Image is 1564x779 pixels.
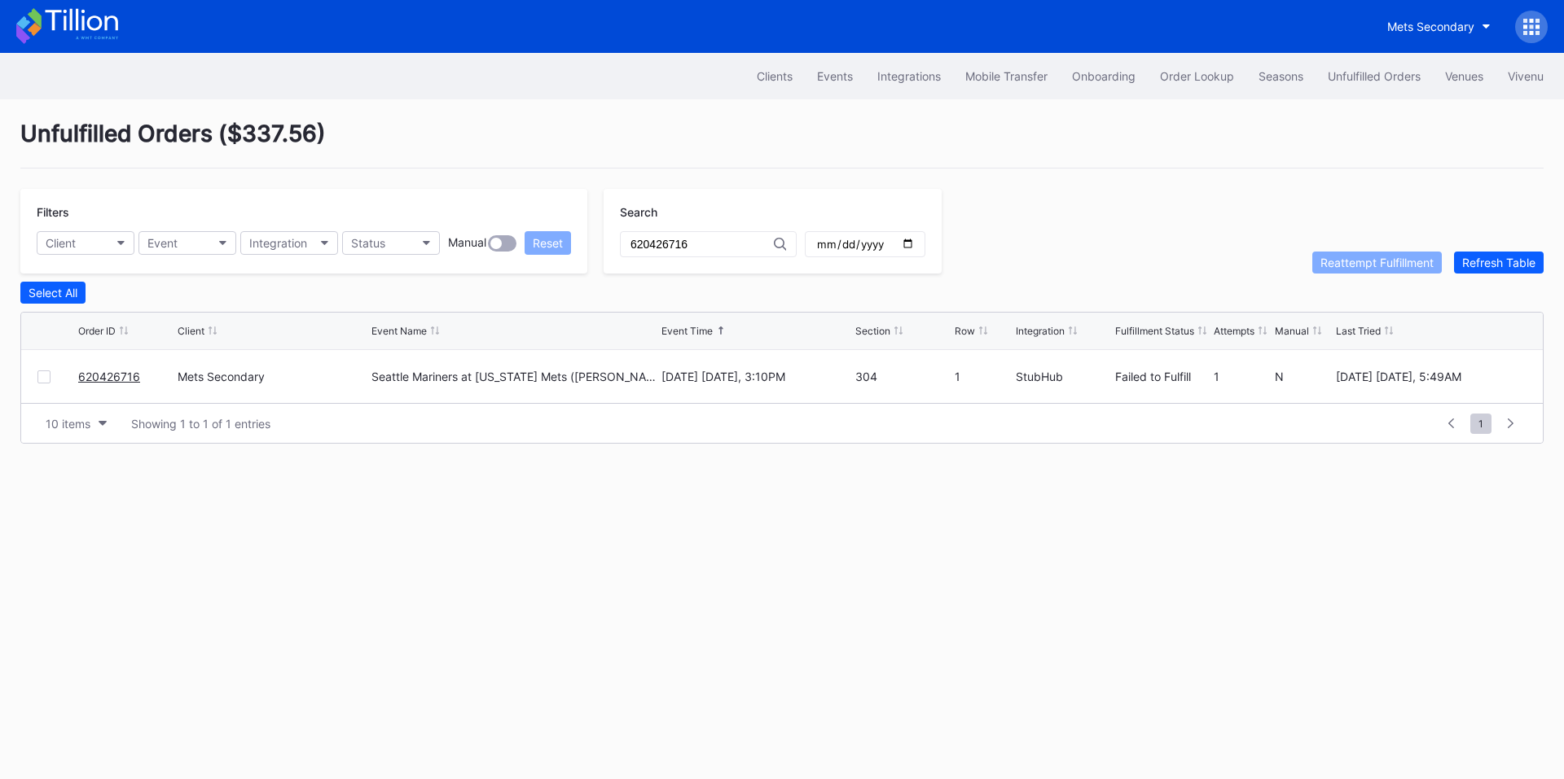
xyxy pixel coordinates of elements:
[1470,414,1492,434] span: 1
[757,69,793,83] div: Clients
[877,69,941,83] div: Integrations
[1214,325,1254,337] div: Attempts
[342,231,440,255] button: Status
[955,370,1012,383] div: 1
[1016,325,1065,337] div: Integration
[20,282,86,304] button: Select All
[1060,61,1148,91] button: Onboarding
[1115,370,1210,383] div: Failed to Fulfill
[20,120,1544,168] div: Unfulfilled Orders ( $337.56 )
[1259,69,1303,83] div: Seasons
[178,370,368,383] div: Mets Secondary
[1316,61,1433,91] button: Unfulfilled Orders
[138,231,236,255] button: Event
[1445,69,1483,83] div: Venues
[178,325,204,337] div: Client
[1462,256,1535,269] div: Refresh Table
[1214,370,1271,383] div: 1
[661,370,852,383] div: [DATE] [DATE], 3:10PM
[1375,11,1503,42] button: Mets Secondary
[131,417,270,431] div: Showing 1 to 1 of 1 entries
[448,235,486,252] div: Manual
[525,231,571,255] button: Reset
[371,325,427,337] div: Event Name
[855,370,951,383] div: 304
[1275,325,1309,337] div: Manual
[46,236,76,250] div: Client
[1246,61,1316,91] button: Seasons
[965,69,1048,83] div: Mobile Transfer
[1072,69,1136,83] div: Onboarding
[1454,252,1544,274] button: Refresh Table
[37,413,115,435] button: 10 items
[630,238,774,251] input: Order ID
[855,325,890,337] div: Section
[805,61,865,91] button: Events
[78,370,140,383] a: 620426716
[1275,370,1332,383] div: N
[1016,370,1111,383] div: StubHub
[351,236,385,250] div: Status
[78,325,116,337] div: Order ID
[1496,61,1556,91] button: Vivenu
[661,325,713,337] div: Event Time
[865,61,953,91] button: Integrations
[1336,370,1527,383] div: [DATE] [DATE], 5:49AM
[46,417,90,431] div: 10 items
[1148,61,1246,91] button: Order Lookup
[37,231,134,255] button: Client
[1115,325,1194,337] div: Fulfillment Status
[953,61,1060,91] button: Mobile Transfer
[817,69,853,83] div: Events
[533,236,563,250] div: Reset
[745,61,805,91] button: Clients
[29,286,77,300] div: Select All
[249,236,307,250] div: Integration
[1328,69,1421,83] div: Unfulfilled Orders
[620,205,925,219] div: Search
[1312,252,1442,274] button: Reattempt Fulfillment
[147,236,178,250] div: Event
[955,325,975,337] div: Row
[1320,256,1434,269] div: Reattempt Fulfillment
[1387,20,1474,33] div: Mets Secondary
[37,205,571,219] div: Filters
[1433,61,1496,91] button: Venues
[1160,69,1234,83] div: Order Lookup
[371,370,657,383] div: Seattle Mariners at [US_STATE] Mets ([PERSON_NAME] Bobblehead Giveaway)
[1508,69,1544,83] div: Vivenu
[1336,325,1381,337] div: Last Tried
[240,231,338,255] button: Integration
